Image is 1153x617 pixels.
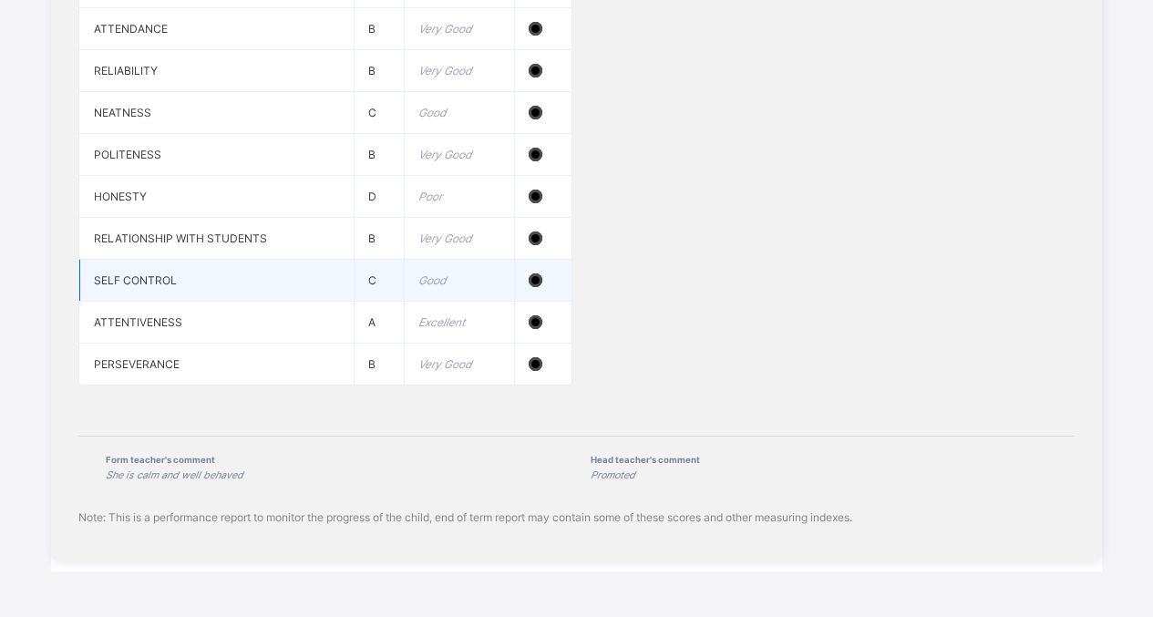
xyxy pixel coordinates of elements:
span: RELIABILITY [94,64,158,77]
i: Very Good [418,231,471,245]
span: POLITENESS [94,148,161,161]
span: ATTENDANCE [94,22,168,36]
span: RELATIONSHIP WITH STUDENTS [94,231,267,245]
span: PERSEVERANCE [94,357,180,371]
i: Promoted [591,469,635,481]
span: C [368,106,376,119]
span: B [368,231,376,245]
i: Very Good [418,357,471,371]
span: B [368,357,376,371]
i: She is calm and well behaved [106,469,243,481]
i: Very Good [418,148,471,161]
i: Good [418,273,446,287]
span: C [368,273,376,287]
span: B [368,64,376,77]
span: Head teacher's comment [591,455,1048,465]
span: HONESTY [94,190,147,203]
span: NEATNESS [94,106,151,119]
span: ATTENTIVENESS [94,315,182,329]
span: B [368,148,376,161]
i: Very Good [418,22,471,36]
span: B [368,22,376,36]
span: Note: This is a performance report to monitor the progress of the child, end of term report may c... [78,510,852,524]
span: A [368,315,376,329]
i: Excellent [418,315,465,329]
i: Very Good [418,64,471,77]
span: SELF CONTROL [94,273,177,287]
i: Poor [418,190,442,203]
i: Good [418,106,446,119]
span: Form teacher's comment [106,455,563,465]
span: D [368,190,376,203]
